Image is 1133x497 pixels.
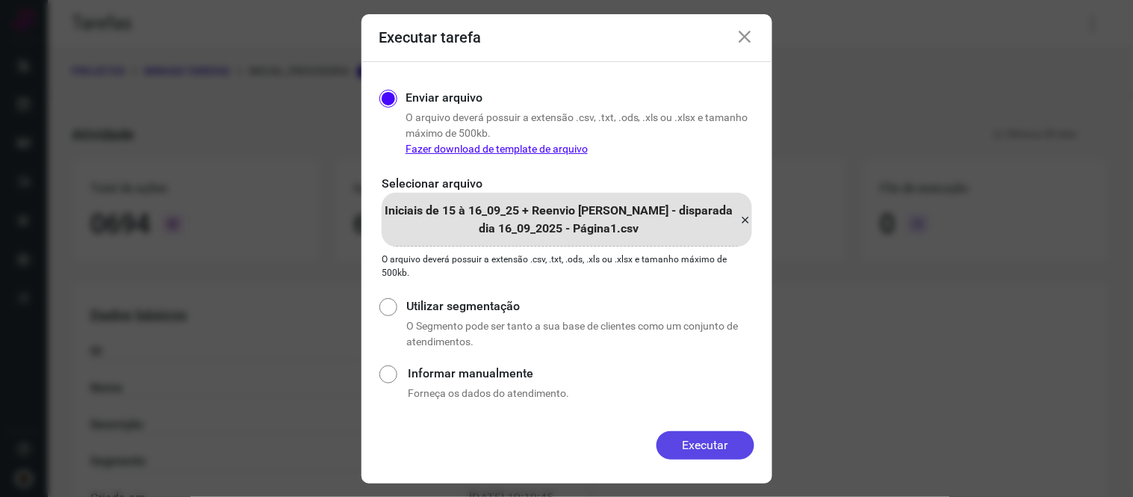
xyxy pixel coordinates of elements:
p: O Segmento pode ser tanto a sua base de clientes como um conjunto de atendimentos. [406,318,754,350]
p: Iniciais de 15 à 16_09_25 + Reenvio [PERSON_NAME] - disparada dia 16_09_2025 - Página1.csv [382,202,736,238]
label: Utilizar segmentação [406,297,754,315]
p: Selecionar arquivo [382,175,751,193]
h3: Executar tarefa [379,28,482,46]
a: Fazer download de template de arquivo [406,143,588,155]
label: Enviar arquivo [406,89,482,107]
p: O arquivo deverá possuir a extensão .csv, .txt, .ods, .xls ou .xlsx e tamanho máximo de 500kb. [406,110,754,157]
button: Executar [656,431,754,460]
p: Forneça os dados do atendimento. [408,386,754,401]
label: Informar manualmente [408,365,754,383]
p: O arquivo deverá possuir a extensão .csv, .txt, .ods, .xls ou .xlsx e tamanho máximo de 500kb. [382,253,751,280]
